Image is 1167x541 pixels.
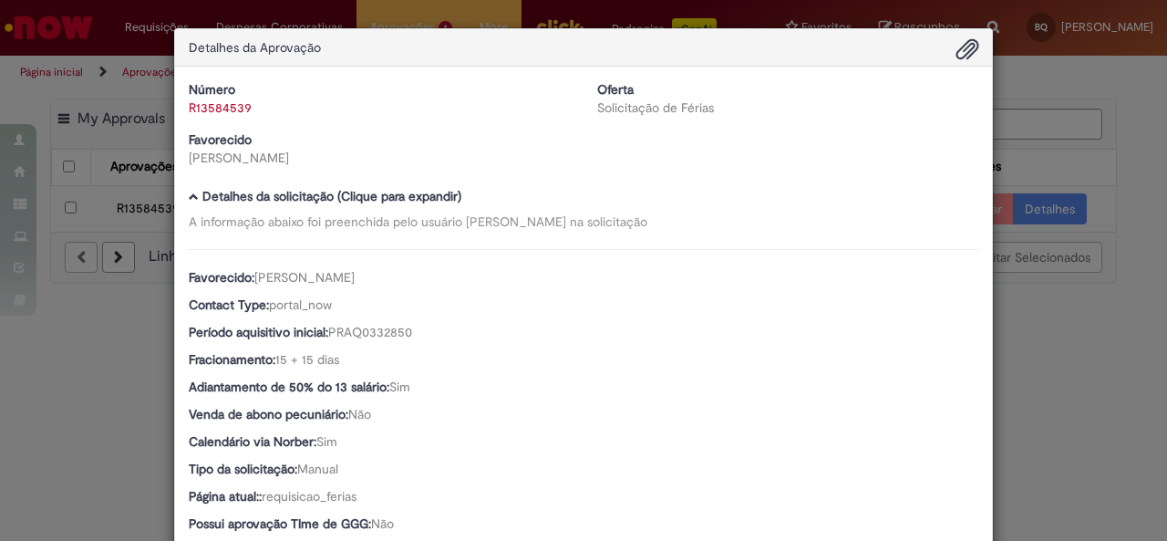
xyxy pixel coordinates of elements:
b: Detalhes da solicitação (Clique para expandir) [202,188,461,204]
div: Solicitação de Férias [597,99,978,117]
b: Oferta [597,81,634,98]
span: Não [348,406,371,422]
span: requisicao_ferias [262,488,356,505]
span: [PERSON_NAME] [254,269,355,286]
b: Adiantamento de 50% do 13 salário: [189,379,389,395]
h5: Detalhes da solicitação (Clique para expandir) [189,190,978,203]
b: Venda de abono pecuniário: [189,406,348,422]
b: Tipo da solicitação: [189,461,297,477]
span: portal_now [269,297,332,313]
span: Detalhes da Aprovação [189,39,321,56]
span: PRAQ0332850 [328,324,412,340]
span: 15 + 15 dias [275,351,339,368]
a: R13584539 [189,99,252,116]
b: Página atual:: [189,488,262,505]
b: Contact Type: [189,297,269,313]
b: Favorecido: [189,269,254,286]
b: Calendário via Norber: [189,433,316,450]
b: Possui aprovação TIme de GGG: [189,515,371,532]
span: Não [371,515,394,532]
b: Número [189,81,235,98]
span: Sim [389,379,410,395]
span: Manual [297,461,338,477]
div: A informação abaixo foi preenchida pelo usuário [PERSON_NAME] na solicitação [189,213,978,231]
b: Período aquisitivo inicial: [189,324,328,340]
div: [PERSON_NAME] [189,149,570,167]
span: Sim [316,433,337,450]
b: Fracionamento: [189,351,275,368]
b: Favorecido [189,131,252,148]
